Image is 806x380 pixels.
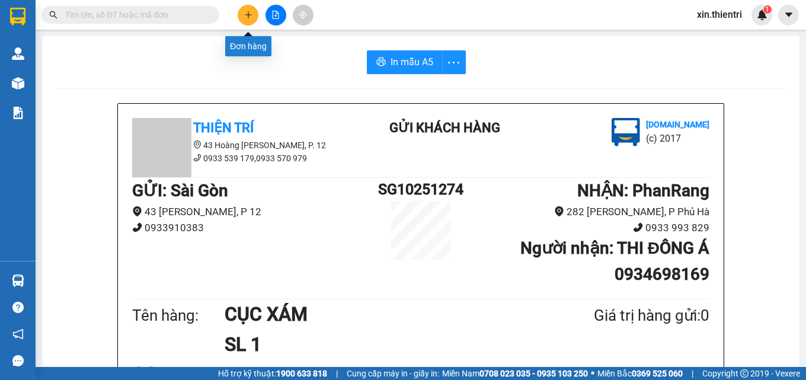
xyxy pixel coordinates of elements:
span: Miền Nam [442,367,588,380]
button: more [442,50,466,74]
b: Người nhận : THI ĐÔNG Á 0934698169 [520,238,709,284]
img: logo-vxr [10,8,25,25]
span: | [336,367,338,380]
span: copyright [740,369,749,378]
img: logo.jpg [612,118,640,146]
img: warehouse-icon [12,77,24,90]
li: (c) 2017 [100,56,163,71]
li: 0933910383 [132,220,373,236]
span: aim [299,11,307,19]
img: icon-new-feature [757,9,767,20]
button: file-add [266,5,286,25]
div: Giá trị hàng gửi: 0 [536,304,709,328]
li: 0933 539 179,0933 570 979 [132,152,346,165]
span: Cung cấp máy in - giấy in: [347,367,439,380]
span: phone [132,222,142,232]
span: environment [132,206,142,216]
span: more [443,55,465,70]
li: 43 [PERSON_NAME], P 12 [132,204,373,220]
h1: SL 1 [225,330,536,359]
span: phone [633,222,643,232]
span: notification [12,328,24,340]
b: [DOMAIN_NAME] [646,120,709,129]
span: environment [193,140,201,149]
input: Tìm tên, số ĐT hoặc mã đơn [65,8,205,21]
b: Thiện Trí [193,120,254,135]
h1: CỤC XÁM [225,299,536,329]
span: In mẫu A5 [391,55,433,69]
b: Gửi khách hàng [389,120,500,135]
b: NHẬN : PhanRang [577,181,709,200]
span: search [49,11,57,19]
b: Gửi khách hàng [73,17,117,73]
span: printer [376,57,386,68]
b: GỬI : Sài Gòn [132,181,228,200]
img: warehouse-icon [12,274,24,287]
span: xin.thientri [687,7,751,22]
b: Thiện Trí [15,76,53,112]
strong: 0708 023 035 - 0935 103 250 [479,369,588,378]
button: plus [238,5,258,25]
span: caret-down [783,9,794,20]
li: 282 [PERSON_NAME], P Phủ Hà [469,204,709,220]
div: Đơn hàng [225,36,271,56]
img: solution-icon [12,107,24,119]
b: [DOMAIN_NAME] [100,45,163,55]
span: environment [554,206,564,216]
strong: 0369 525 060 [632,369,683,378]
span: plus [244,11,252,19]
span: Hỗ trợ kỹ thuật: [218,367,327,380]
div: Tên hàng: [132,304,225,328]
strong: 1900 633 818 [276,369,327,378]
span: 1 [765,5,769,14]
span: file-add [271,11,280,19]
span: Miền Bắc [597,367,683,380]
button: caret-down [778,5,799,25]
span: ⚪️ [591,371,594,376]
li: 0933 993 829 [469,220,709,236]
span: | [692,367,693,380]
sup: 1 [763,5,772,14]
img: warehouse-icon [12,47,24,60]
span: question-circle [12,302,24,313]
img: logo.jpg [129,15,157,43]
li: (c) 2017 [646,131,709,146]
span: phone [193,154,201,162]
h1: SG10251274 [373,178,469,201]
button: aim [293,5,314,25]
span: message [12,355,24,366]
button: printerIn mẫu A5 [367,50,443,74]
li: 43 Hoàng [PERSON_NAME], P. 12 [132,139,346,152]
